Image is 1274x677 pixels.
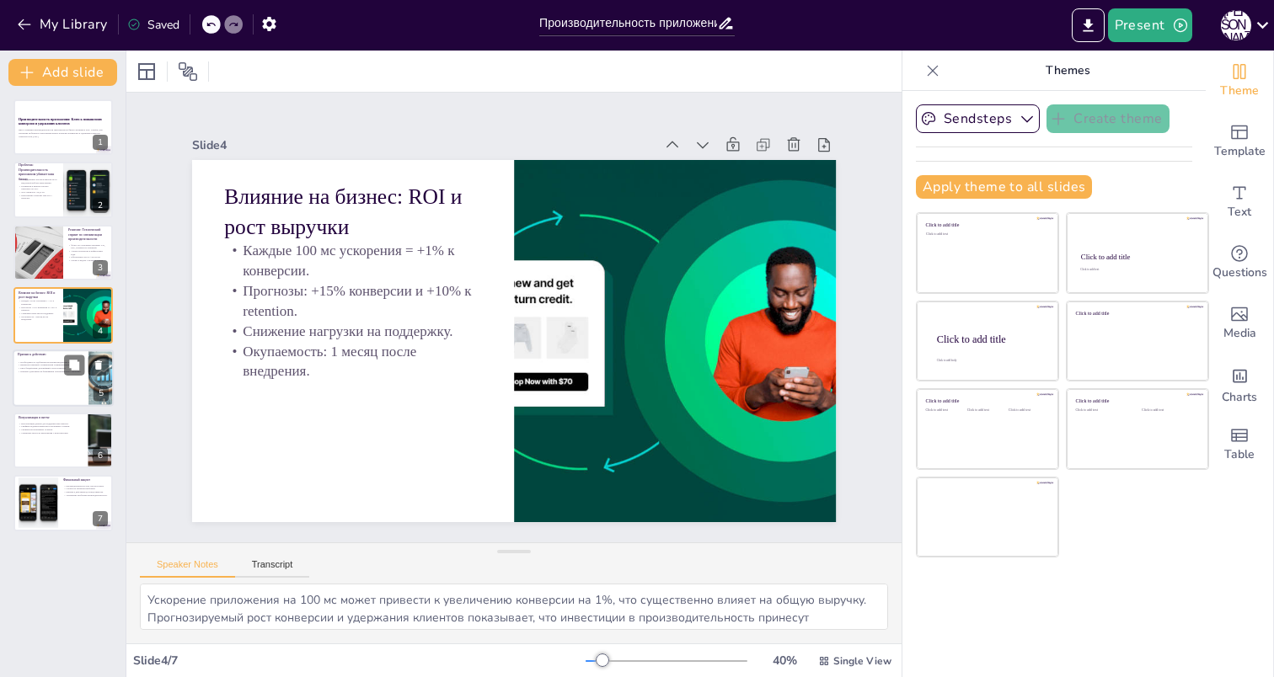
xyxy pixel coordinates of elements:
p: Призыв к действию [18,352,83,357]
span: Text [1228,203,1251,221]
div: https://cdn.sendsteps.com/images/logo/sendsteps_logo_white.pnghttps://cdn.sendsteps.com/images/lo... [13,413,113,468]
div: https://cdn.sendsteps.com/images/logo/sendsteps_logo_white.pnghttps://cdn.sendsteps.com/images/lo... [13,225,113,280]
p: Приложение тормозит при 40%+ нагрузке. [19,194,58,200]
div: 3 [93,260,108,275]
button: Add slide [8,59,117,86]
div: 40 % [764,653,805,669]
div: 4 [93,323,108,338]
span: Position [178,61,198,82]
div: Add ready made slides [1206,111,1273,172]
div: Click to add text [1142,408,1195,413]
p: Финальный акцент [63,477,108,482]
div: 2 [93,198,108,213]
div: 6 [93,448,108,463]
div: Click to add title [926,222,1046,228]
button: My Library [13,11,115,38]
button: Create theme [1046,104,1170,133]
button: Delete Slide [88,354,109,375]
div: Click to add title [926,398,1046,404]
p: Визуализация данных для поддержки аргументов. [19,422,83,425]
span: Template [1214,142,1266,161]
p: Визуализация в питче [19,415,83,420]
p: Каждые 100 мс ускорения = +1% к конверсии. [19,300,58,306]
div: Click to add text [1009,408,1046,413]
p: Производительность как угроза revenue. [63,484,108,488]
div: Click to add text [967,408,1005,413]
p: Варианты решений: оптимальный и минимальный. [18,363,83,366]
div: 5 [94,386,109,401]
p: Питч о влиянии производительности приложения на бизнес-метрики и ROI. Узнайте, как ускорение моби... [19,129,108,135]
div: 7 [93,511,108,526]
p: Themes [946,51,1189,91]
input: Insert title [539,11,717,35]
p: Сроки: 8 недель с момента старта. [68,259,108,262]
span: Table [1224,445,1255,464]
div: М [PERSON_NAME] [1221,10,1251,40]
textarea: Ускорение приложения на 100 мс может привести к увеличению конверсии на 1%, что существенно влияе... [140,584,888,630]
div: Click to add text [926,232,1046,237]
p: Необходимость одобрения на перераспределение ресурсов. [18,360,83,363]
button: М [PERSON_NAME] [1221,8,1251,42]
p: Графики падения конверсии и негативных отзывов. [19,425,83,429]
p: Конверсия в первую покупку снизилась на 20%. [19,184,58,190]
p: Каждодневные потери клиентов из-за медленной работы приложения. [19,178,58,184]
div: Add text boxes [1206,172,1273,232]
div: Click to add title [1081,253,1193,261]
div: Slide 4 / 7 [133,653,586,669]
p: Влияние на бизнес: ROI и рост выручки [19,291,58,300]
div: Click to add title [937,333,1045,344]
strong: Производительность приложения: Ключ к повышению конверсии и удержанию клиентов [19,117,102,125]
div: Change the overall theme [1206,51,1273,111]
p: Снижение нагрузки на поддержку. [19,312,58,316]
button: Sendsteps [916,104,1040,133]
p: Скриншоты негативных отзывов. [19,428,83,431]
p: Проблема: Производительность приложения убивает наш бизнес [19,163,58,181]
p: Срочность решения проблемы. [63,488,108,491]
p: Окупаемость: 1 месяц после внедрения. [19,315,58,321]
p: Сравнение скорости приложения с конкурентами. [19,431,83,434]
div: https://cdn.sendsteps.com/images/logo/sendsteps_logo_white.pnghttps://cdn.sendsteps.com/images/lo... [13,99,113,155]
span: Questions [1212,264,1267,282]
p: Риск бездействия: дальнейший отток клиентов. [18,366,83,370]
button: Speaker Notes [140,559,235,578]
p: Призыв к действиям до конца квартала. [63,491,108,494]
div: Saved [127,17,179,33]
div: Click to add title [1076,398,1196,404]
div: Layout [133,58,160,85]
p: Обновление CDN и A/B-тесты. [68,255,108,259]
div: Click to add title [1076,310,1196,316]
button: Transcript [235,559,310,578]
p: Решение: Технический спринт по оптимизации производительности [68,227,108,242]
div: Add charts and graphs [1206,354,1273,414]
button: Present [1108,8,1192,42]
div: Add a table [1206,414,1273,475]
span: Media [1223,324,1256,343]
div: https://cdn.sendsteps.com/images/logo/sendsteps_logo_white.pnghttps://cdn.sendsteps.com/images/lo... [13,349,114,407]
p: NPS снизился с 45 до 28. [19,190,58,194]
span: Single View [833,654,891,668]
div: 1 [93,135,108,150]
button: Export to PowerPoint [1072,8,1105,42]
p: Фокус на 3 ключевых метрики: TTI, FPS, успешность платежей. [68,243,108,249]
p: Влияние на бизнес: ROI и рост выручки [324,38,567,237]
div: Click to add text [1080,269,1192,272]
span: Theme [1220,82,1259,100]
span: Charts [1222,388,1257,407]
p: Каждые 100 мс ускорения = +1% к конверсии. [301,85,533,269]
div: 7 [13,475,113,530]
button: Duplicate Slide [64,354,84,375]
div: Click to add text [926,408,964,413]
p: Generated with [URL] [19,135,108,138]
div: https://cdn.sendsteps.com/images/logo/sendsteps_logo_white.pnghttps://cdn.sendsteps.com/images/lo... [13,287,113,343]
p: Окупаемость: 1 месяц после внедрения. [242,166,474,349]
div: https://cdn.sendsteps.com/images/logo/sendsteps_logo_white.pnghttps://cdn.sendsteps.com/images/lo... [13,162,113,217]
button: Apply theme to all slides [916,175,1092,199]
p: Анализ bottlenecks и рефакторинг кода. [68,249,108,255]
div: Add images, graphics, shapes or video [1206,293,1273,354]
p: Устранение проблемы производительности. [63,493,108,497]
p: Снижение нагрузки на поддержку. [265,150,485,317]
div: Click to add text [1076,408,1129,413]
p: Призыв к действию на ближайшем стратегическом совещании. [18,370,83,373]
p: Прогнозы: +15% конверсии и +10% к retention. [277,118,509,301]
div: Click to add body [937,359,1043,362]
